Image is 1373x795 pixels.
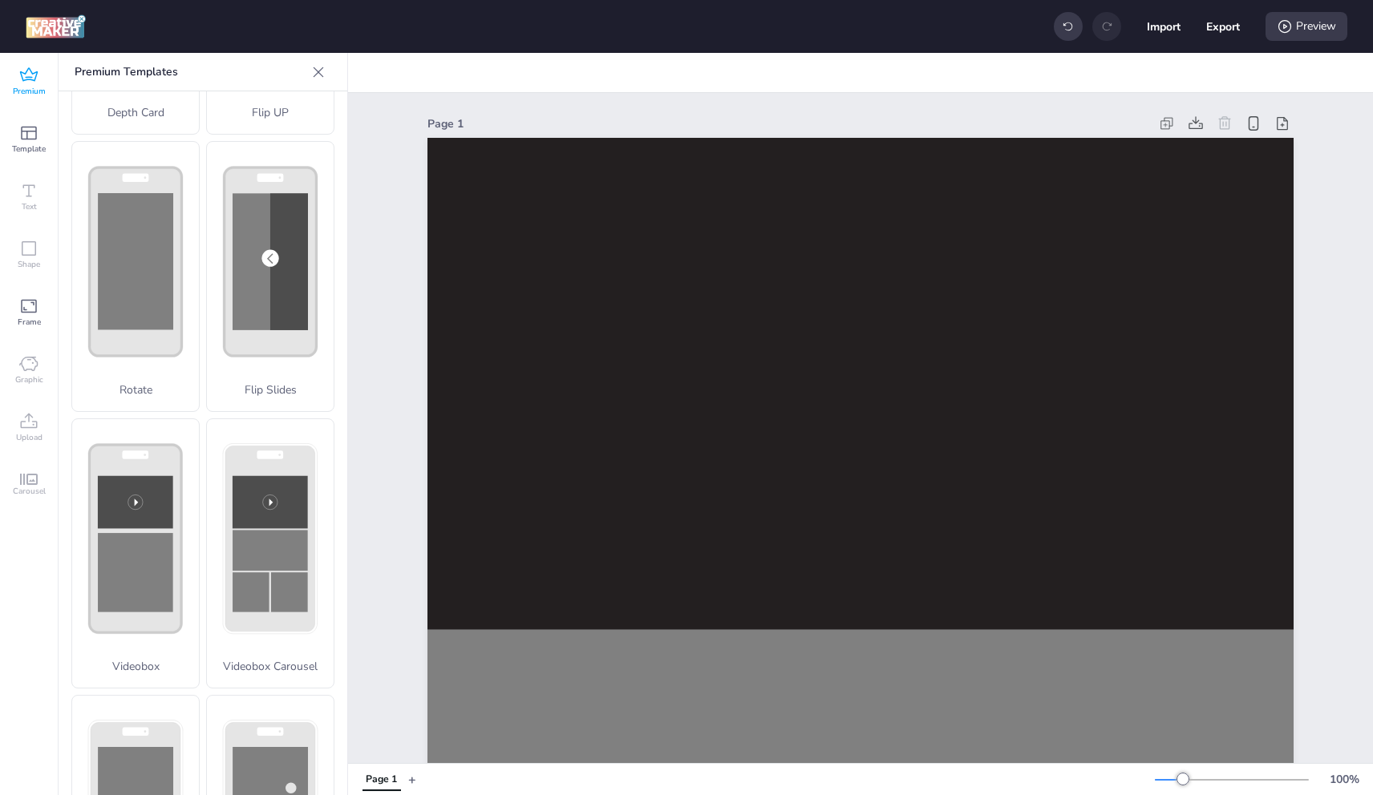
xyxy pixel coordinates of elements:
[354,765,408,793] div: Tabs
[12,143,46,155] span: Template
[18,258,40,271] span: Shape
[207,381,334,398] p: Flip Slides
[15,373,43,386] span: Graphic
[75,53,306,91] p: Premium Templates
[72,658,199,675] p: Videobox
[1266,12,1347,41] div: Preview
[1147,10,1181,43] button: Import
[13,85,46,98] span: Premium
[427,115,1149,132] div: Page 1
[366,773,397,787] div: Page 1
[408,765,416,793] button: +
[207,658,334,675] p: Videobox Carousel
[1325,771,1363,788] div: 100 %
[72,381,199,398] p: Rotate
[13,485,46,498] span: Carousel
[18,316,41,329] span: Frame
[16,431,43,444] span: Upload
[207,104,334,121] p: Flip UP
[72,104,199,121] p: Depth Card
[26,14,86,38] img: logo Creative Maker
[22,200,37,213] span: Text
[1206,10,1240,43] button: Export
